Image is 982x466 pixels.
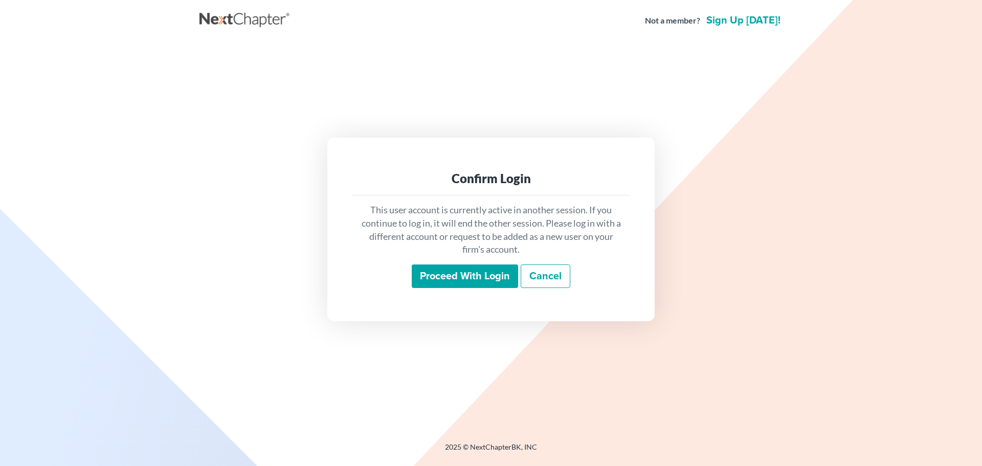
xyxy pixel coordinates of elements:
[521,264,570,288] a: Cancel
[360,170,622,187] div: Confirm Login
[645,15,700,27] strong: Not a member?
[704,15,783,26] a: Sign up [DATE]!
[360,204,622,256] p: This user account is currently active in another session. If you continue to log in, it will end ...
[412,264,518,288] input: Proceed with login
[199,442,783,460] div: 2025 © NextChapterBK, INC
